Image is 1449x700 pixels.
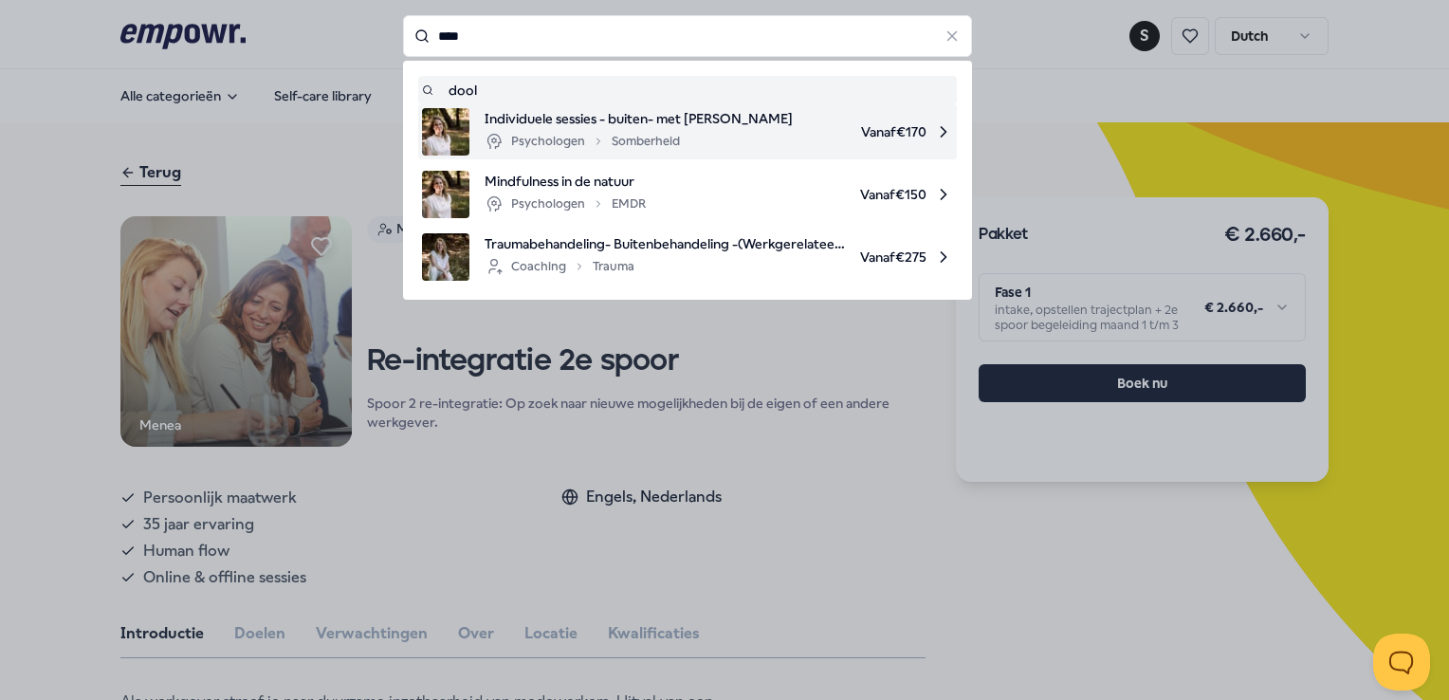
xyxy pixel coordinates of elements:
[422,108,469,156] img: product image
[860,233,953,281] span: Vanaf € 275
[485,193,646,215] div: Psychologen EMDR
[422,171,953,218] a: product imageMindfulness in de natuurPsychologenEMDRVanaf€150
[661,171,953,218] span: Vanaf € 150
[1373,634,1430,691] iframe: Help Scout Beacon - Open
[808,108,953,156] span: Vanaf € 170
[422,80,953,101] a: dool
[422,108,953,156] a: product imageIndividuele sessies - buiten- met [PERSON_NAME]PsychologenSomberheidVanaf€170
[485,108,793,129] span: Individuele sessies - buiten- met [PERSON_NAME]
[485,171,646,192] span: Mindfulness in de natuur
[422,233,469,281] img: product image
[485,233,845,254] span: Traumabehandeling- Buitenbehandeling -(Werkgerelateerd) trauma
[422,233,953,281] a: product imageTraumabehandeling- Buitenbehandeling -(Werkgerelateerd) traumaCoachingTraumaVanaf€275
[422,171,469,218] img: product image
[403,15,972,57] input: Search for products, categories or subcategories
[485,130,680,153] div: Psychologen Somberheid
[485,255,634,278] div: Coaching Trauma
